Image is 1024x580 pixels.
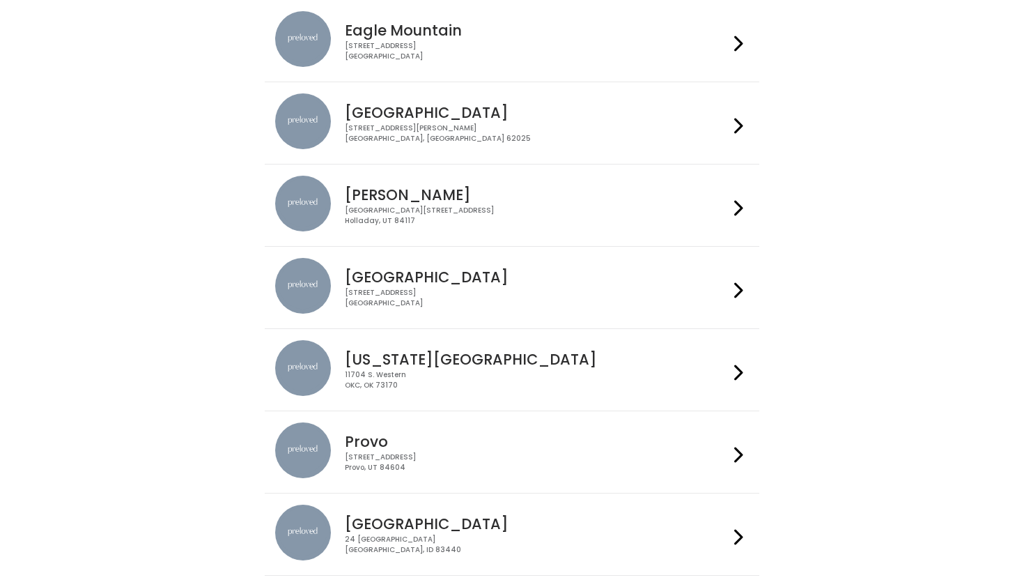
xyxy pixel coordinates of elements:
[275,340,748,399] a: preloved location [US_STATE][GEOGRAPHIC_DATA] 11704 S. WesternOKC, OK 73170
[275,93,331,149] img: preloved location
[345,22,728,38] h4: Eagle Mountain
[275,258,331,314] img: preloved location
[345,452,728,473] div: [STREET_ADDRESS] Provo, UT 84604
[345,187,728,203] h4: [PERSON_NAME]
[275,505,331,560] img: preloved location
[345,206,728,226] div: [GEOGRAPHIC_DATA][STREET_ADDRESS] Holladay, UT 84117
[345,535,728,555] div: 24 [GEOGRAPHIC_DATA] [GEOGRAPHIC_DATA], ID 83440
[275,11,748,70] a: preloved location Eagle Mountain [STREET_ADDRESS][GEOGRAPHIC_DATA]
[345,370,728,390] div: 11704 S. Western OKC, OK 73170
[345,434,728,450] h4: Provo
[275,422,748,482] a: preloved location Provo [STREET_ADDRESS]Provo, UT 84604
[345,351,728,367] h4: [US_STATE][GEOGRAPHIC_DATA]
[275,505,748,564] a: preloved location [GEOGRAPHIC_DATA] 24 [GEOGRAPHIC_DATA][GEOGRAPHIC_DATA], ID 83440
[345,269,728,285] h4: [GEOGRAPHIC_DATA]
[345,288,728,308] div: [STREET_ADDRESS] [GEOGRAPHIC_DATA]
[275,176,748,235] a: preloved location [PERSON_NAME] [GEOGRAPHIC_DATA][STREET_ADDRESS]Holladay, UT 84117
[275,11,331,67] img: preloved location
[275,340,331,396] img: preloved location
[345,123,728,144] div: [STREET_ADDRESS][PERSON_NAME] [GEOGRAPHIC_DATA], [GEOGRAPHIC_DATA] 62025
[345,516,728,532] h4: [GEOGRAPHIC_DATA]
[345,105,728,121] h4: [GEOGRAPHIC_DATA]
[275,93,748,153] a: preloved location [GEOGRAPHIC_DATA] [STREET_ADDRESS][PERSON_NAME][GEOGRAPHIC_DATA], [GEOGRAPHIC_D...
[275,176,331,231] img: preloved location
[275,422,331,478] img: preloved location
[345,41,728,61] div: [STREET_ADDRESS] [GEOGRAPHIC_DATA]
[275,258,748,317] a: preloved location [GEOGRAPHIC_DATA] [STREET_ADDRESS][GEOGRAPHIC_DATA]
